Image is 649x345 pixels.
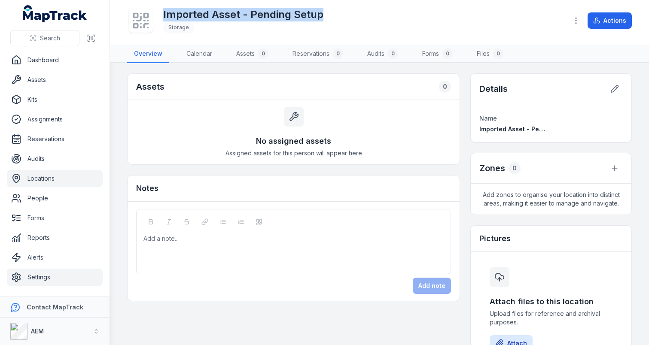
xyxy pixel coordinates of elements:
div: 0 [439,81,451,93]
button: Actions [588,12,632,29]
a: Dashboard [7,51,103,69]
h3: No assigned assets [256,135,331,147]
a: Reservations [7,130,103,148]
a: Calendar [180,45,219,63]
h2: Zones [479,162,505,174]
button: Search [10,30,79,46]
a: Overview [127,45,169,63]
h3: Pictures [479,233,511,245]
a: Reservations0 [286,45,350,63]
a: Alerts [7,249,103,266]
a: Assets [7,71,103,88]
span: Add zones to organise your location into distinct areas, making it easier to manage and navigate. [471,184,631,215]
div: 0 [388,48,398,59]
a: Forms0 [415,45,460,63]
a: Reports [7,229,103,246]
h3: Notes [136,182,158,194]
a: Audits [7,150,103,167]
span: Assigned assets for this person will appear here [225,149,362,157]
span: Imported Asset - Pending Setup [479,125,576,133]
a: Assets0 [229,45,275,63]
h1: Imported Asset - Pending Setup [163,8,323,21]
div: 0 [509,162,521,174]
a: Locations [7,170,103,187]
h2: Assets [136,81,165,93]
h2: Details [479,83,508,95]
div: 0 [258,48,268,59]
a: Kits [7,91,103,108]
a: Assignments [7,111,103,128]
span: Name [479,115,497,122]
strong: AEM [31,327,44,335]
a: People [7,190,103,207]
span: Upload files for reference and archival purposes. [490,309,612,327]
a: Audits0 [360,45,405,63]
a: MapTrack [23,5,87,22]
div: Storage [163,21,194,33]
h3: Attach files to this location [490,296,612,308]
div: 0 [493,48,503,59]
a: Files0 [470,45,510,63]
div: 0 [442,48,453,59]
span: Search [40,34,60,42]
a: Settings [7,269,103,286]
div: 0 [333,48,343,59]
a: Forms [7,209,103,227]
strong: Contact MapTrack [27,303,83,311]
